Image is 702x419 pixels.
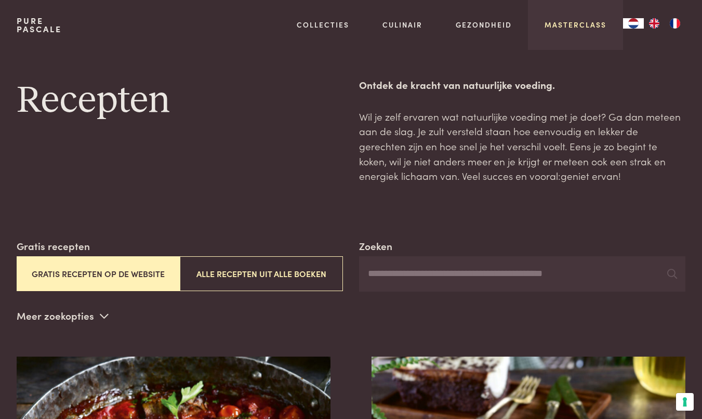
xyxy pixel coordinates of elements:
[359,239,392,254] label: Zoeken
[623,18,644,29] a: NL
[359,77,555,91] strong: Ontdek de kracht van natuurlijke voeding.
[623,18,644,29] div: Language
[644,18,685,29] ul: Language list
[17,256,180,291] button: Gratis recepten op de website
[180,256,343,291] button: Alle recepten uit alle boeken
[382,19,422,30] a: Culinair
[17,17,62,33] a: PurePascale
[17,308,109,324] p: Meer zoekopties
[297,19,349,30] a: Collecties
[644,18,665,29] a: EN
[359,109,685,184] p: Wil je zelf ervaren wat natuurlijke voeding met je doet? Ga dan meteen aan de slag. Je zult verst...
[545,19,606,30] a: Masterclass
[17,77,343,124] h1: Recepten
[665,18,685,29] a: FR
[456,19,512,30] a: Gezondheid
[623,18,685,29] aside: Language selected: Nederlands
[17,239,90,254] label: Gratis recepten
[676,393,694,411] button: Uw voorkeuren voor toestemming voor trackingtechnologieën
